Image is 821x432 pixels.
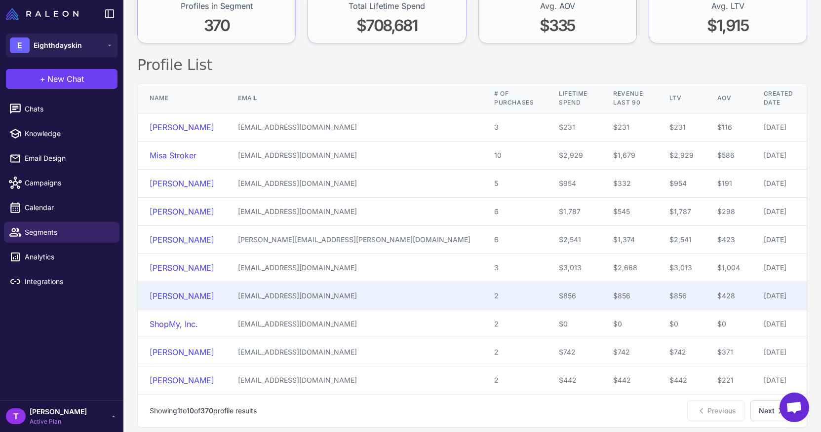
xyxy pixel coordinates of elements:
[780,393,809,422] a: Open chat
[150,263,214,273] a: [PERSON_NAME]
[752,338,807,366] td: [DATE]
[226,254,482,282] td: [EMAIL_ADDRESS][DOMAIN_NAME]
[658,310,705,338] td: $0
[601,254,657,282] td: $2,668
[705,113,752,142] td: $116
[226,170,482,198] td: [EMAIL_ADDRESS][DOMAIN_NAME]
[752,142,807,170] td: [DATE]
[482,310,547,338] td: 2
[137,55,807,75] h2: Profile List
[226,282,482,310] td: [EMAIL_ADDRESS][DOMAIN_NAME]
[4,197,119,218] a: Calendar
[482,338,547,366] td: 2
[4,271,119,292] a: Integrations
[150,179,214,188] a: [PERSON_NAME]
[547,170,601,198] td: $954
[6,8,78,20] img: Raleon Logo
[705,226,752,254] td: $423
[482,226,547,254] td: 6
[150,150,196,160] a: Misa Stroker
[177,406,180,415] span: 1
[750,400,795,421] button: Next
[658,338,705,366] td: $742
[547,113,601,142] td: $231
[30,417,87,426] span: Active Plan
[150,291,214,301] a: [PERSON_NAME]
[4,247,119,267] a: Analytics
[601,366,657,395] td: $442
[705,282,752,310] td: $428
[658,83,705,113] th: LTV
[658,198,705,226] td: $1,787
[226,338,482,366] td: [EMAIL_ADDRESS][DOMAIN_NAME]
[547,310,601,338] td: $0
[25,153,112,164] span: Email Design
[547,198,601,226] td: $1,787
[482,170,547,198] td: 5
[547,338,601,366] td: $742
[6,34,117,57] button: EEighthdayskin
[25,276,112,287] span: Integrations
[601,310,657,338] td: $0
[482,113,547,142] td: 3
[25,178,112,188] span: Campaigns
[138,83,226,113] th: Name
[6,69,117,89] button: +New Chat
[658,254,705,282] td: $3,013
[658,282,705,310] td: $856
[705,198,752,226] td: $298
[25,104,112,114] span: Chats
[752,366,807,395] td: [DATE]
[601,83,657,113] th: Revenue Last 90
[601,113,657,142] td: $231
[658,170,705,198] td: $954
[226,198,482,226] td: [EMAIL_ADDRESS][DOMAIN_NAME]
[658,366,705,395] td: $442
[226,366,482,395] td: [EMAIL_ADDRESS][DOMAIN_NAME]
[187,406,194,415] span: 10
[226,226,482,254] td: [PERSON_NAME][EMAIL_ADDRESS][PERSON_NAME][DOMAIN_NAME]
[40,73,45,85] span: +
[547,282,601,310] td: $856
[601,142,657,170] td: $1,679
[150,235,214,245] a: [PERSON_NAME]
[707,16,749,35] span: $1,915
[226,83,482,113] th: Email
[705,338,752,366] td: $371
[547,254,601,282] td: $3,013
[687,400,744,421] button: Previous
[200,406,213,415] span: 370
[204,16,230,35] span: 370
[752,170,807,198] td: [DATE]
[482,366,547,395] td: 2
[226,113,482,142] td: [EMAIL_ADDRESS][DOMAIN_NAME]
[25,202,112,213] span: Calendar
[547,83,601,113] th: Lifetime Spend
[356,16,417,35] span: $708,681
[482,142,547,170] td: 10
[25,252,112,262] span: Analytics
[752,226,807,254] td: [DATE]
[601,338,657,366] td: $742
[752,83,807,113] th: Created Date
[601,226,657,254] td: $1,374
[226,142,482,170] td: [EMAIL_ADDRESS][DOMAIN_NAME]
[705,366,752,395] td: $221
[4,123,119,144] a: Knowledge
[705,83,752,113] th: AOV
[226,310,482,338] td: [EMAIL_ADDRESS][DOMAIN_NAME]
[25,128,112,139] span: Knowledge
[6,408,26,424] div: T
[482,254,547,282] td: 3
[34,40,82,51] span: Eighthdayskin
[482,282,547,310] td: 2
[10,37,30,53] div: E
[150,347,214,357] a: [PERSON_NAME]
[25,227,112,238] span: Segments
[150,319,198,329] a: ShopMy, Inc.
[658,142,705,170] td: $2,929
[150,405,257,416] p: Showing to of profile results
[705,254,752,282] td: $1,004
[30,406,87,417] span: [PERSON_NAME]
[547,226,601,254] td: $2,541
